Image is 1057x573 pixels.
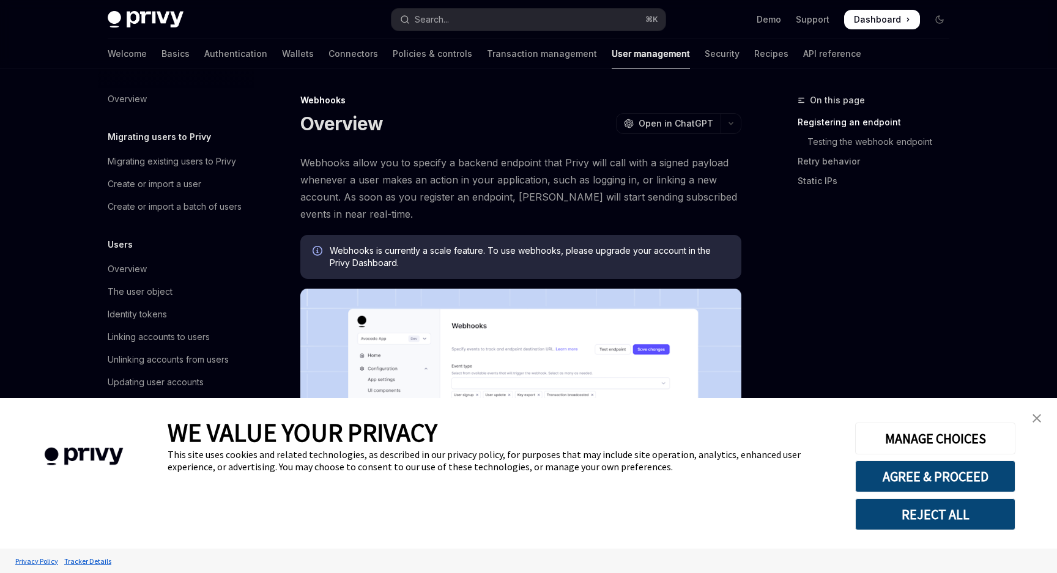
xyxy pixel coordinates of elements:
button: REJECT ALL [855,498,1015,530]
img: dark logo [108,11,184,28]
button: Open in ChatGPT [616,113,721,134]
a: close banner [1025,406,1049,431]
h5: Migrating users to Privy [108,130,211,144]
a: Support [796,13,829,26]
a: Authentication [204,39,267,68]
img: company logo [18,430,149,483]
a: Overview [98,88,254,110]
a: Recipes [754,39,788,68]
a: API reference [803,39,861,68]
a: Create or import a user [98,173,254,195]
a: Testing the webhook endpoint [798,132,959,152]
a: Welcome [108,39,147,68]
a: Migrating existing users to Privy [98,150,254,172]
span: Open in ChatGPT [639,117,713,130]
a: Registering an endpoint [798,113,959,132]
div: Migrating existing users to Privy [108,154,236,169]
a: User management [612,39,690,68]
a: The user object [98,281,254,303]
a: Identity tokens [98,303,254,325]
h1: Overview [300,113,383,135]
a: Unlinking accounts from users [98,349,254,371]
a: Connectors [328,39,378,68]
a: Linking accounts to users [98,326,254,348]
span: WE VALUE YOUR PRIVACY [168,416,437,448]
span: Webhooks is currently a scale feature. To use webhooks, please upgrade your account in the Privy ... [330,245,729,269]
span: ⌘ K [645,15,658,24]
svg: Info [313,246,325,258]
div: Create or import a batch of users [108,199,242,214]
div: Custom metadata [108,397,177,412]
a: Policies & controls [393,39,472,68]
div: Overview [108,262,147,276]
span: On this page [810,93,865,108]
a: Security [705,39,740,68]
button: AGREE & PROCEED [855,460,1015,492]
div: This site uses cookies and related technologies, as described in our privacy policy, for purposes... [168,448,837,473]
a: Wallets [282,39,314,68]
button: Open search [391,9,666,31]
h5: Users [108,237,133,252]
div: Updating user accounts [108,375,204,390]
img: close banner [1033,414,1041,423]
a: Create or import a batch of users [98,196,254,218]
div: Unlinking accounts from users [108,352,229,367]
button: MANAGE CHOICES [855,423,1015,454]
div: Search... [415,12,449,27]
a: Demo [757,13,781,26]
a: Tracker Details [61,550,114,572]
button: Toggle dark mode [930,10,949,29]
div: Webhooks [300,94,741,106]
a: Privacy Policy [12,550,61,572]
span: Webhooks allow you to specify a backend endpoint that Privy will call with a signed payload whene... [300,154,741,223]
div: Create or import a user [108,177,201,191]
a: Static IPs [798,171,959,191]
div: The user object [108,284,172,299]
div: Linking accounts to users [108,330,210,344]
a: Dashboard [844,10,920,29]
a: Custom metadata [98,394,254,416]
div: Identity tokens [108,307,167,322]
a: Retry behavior [798,152,959,171]
div: Overview [108,92,147,106]
span: Dashboard [854,13,901,26]
a: Updating user accounts [98,371,254,393]
a: Basics [161,39,190,68]
a: Overview [98,258,254,280]
a: Transaction management [487,39,597,68]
